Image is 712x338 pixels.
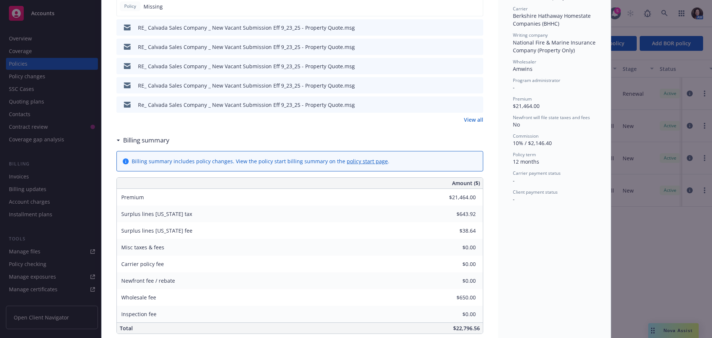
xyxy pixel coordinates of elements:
[121,194,144,201] span: Premium
[513,114,590,121] span: Newfront will file state taxes and fees
[513,96,532,102] span: Premium
[132,157,389,165] div: Billing summary includes policy changes. View the policy start billing summary on the .
[513,121,520,128] span: No
[432,309,480,320] input: 0.00
[123,135,169,145] h3: Billing summary
[513,77,560,83] span: Program administrator
[138,24,355,32] div: RE_ Calvada Sales Company _ New Vacant Submission Eff 9_23_25 - Property Quote.msg
[464,116,483,124] a: View all
[462,43,468,51] button: download file
[474,101,480,109] button: preview file
[453,325,480,332] span: $22,796.56
[116,135,169,145] div: Billing summary
[513,133,538,139] span: Commission
[513,39,597,54] span: National Fire & Marine Insurance Company (Property Only)
[432,192,480,203] input: 0.00
[513,177,515,184] span: -
[144,3,163,10] span: Missing
[513,102,540,109] span: $21,464.00
[432,209,480,220] input: 0.00
[121,227,192,234] span: Surplus lines [US_STATE] fee
[432,292,480,303] input: 0.00
[120,325,133,332] span: Total
[513,6,528,12] span: Carrier
[347,158,388,165] a: policy start page
[138,43,355,51] div: RE_ Calvada Sales Company _ New Vacant Submission Eff 9_23_25 - Property Quote.msg
[513,12,592,27] span: Berkshire Hathaway Homestate Companies (BHHC)
[513,158,539,165] span: 12 months
[121,260,164,268] span: Carrier policy fee
[462,101,468,109] button: download file
[432,259,480,270] input: 0.00
[513,84,515,91] span: -
[513,170,561,176] span: Carrier payment status
[474,82,480,89] button: preview file
[138,101,355,109] div: Re_ Calvada Sales Company _ New Vacant Submission Eff 9_23_25 - Property Quote.msg
[513,151,536,158] span: Policy term
[121,210,192,217] span: Surplus lines [US_STATE] tax
[474,62,480,70] button: preview file
[462,82,468,89] button: download file
[121,277,175,284] span: Newfront fee / rebate
[121,311,156,318] span: Inspection fee
[432,275,480,286] input: 0.00
[123,3,138,10] span: Policy
[462,24,468,32] button: download file
[121,244,164,251] span: Misc taxes & fees
[432,242,480,253] input: 0.00
[452,179,480,187] span: Amount ($)
[513,59,536,65] span: Wholesaler
[474,43,480,51] button: preview file
[513,196,515,203] span: -
[513,65,533,72] span: Amwins
[474,24,480,32] button: preview file
[462,62,468,70] button: download file
[138,82,355,89] div: RE_ Calvada Sales Company _ New Vacant Submission Eff 9_23_25 - Property Quote.msg
[513,140,552,147] span: 10% / $2,146.40
[138,62,355,70] div: RE_ Calvada Sales Company _ New Vacant Submission Eff 9_23_25 - Property Quote.msg
[432,225,480,236] input: 0.00
[513,32,548,38] span: Writing company
[121,294,156,301] span: Wholesale fee
[513,189,558,195] span: Client payment status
